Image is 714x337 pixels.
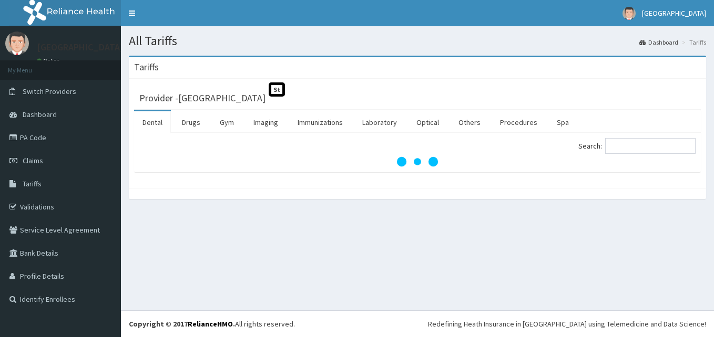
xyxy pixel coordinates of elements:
a: Gym [211,111,242,133]
span: [GEOGRAPHIC_DATA] [642,8,706,18]
img: User Image [623,7,636,20]
span: Switch Providers [23,87,76,96]
a: Procedures [492,111,546,133]
span: St [269,82,285,97]
span: Tariffs [23,179,42,188]
a: Dashboard [639,38,678,47]
a: Laboratory [354,111,405,133]
p: [GEOGRAPHIC_DATA] [37,43,124,52]
a: Immunizations [289,111,351,133]
a: Online [37,57,62,65]
footer: All rights reserved. [121,310,714,337]
a: Drugs [174,111,209,133]
a: Imaging [245,111,287,133]
h3: Provider - [GEOGRAPHIC_DATA] [139,93,266,103]
img: User Image [5,31,29,55]
h1: All Tariffs [129,34,706,48]
a: Others [450,111,489,133]
a: Optical [408,111,447,133]
span: Claims [23,156,43,165]
input: Search: [605,138,696,154]
h3: Tariffs [134,62,159,72]
div: Redefining Heath Insurance in [GEOGRAPHIC_DATA] using Telemedicine and Data Science! [428,319,706,329]
label: Search: [578,138,696,154]
strong: Copyright © 2017 . [129,319,235,329]
a: Dental [134,111,171,133]
li: Tariffs [679,38,706,47]
a: RelianceHMO [188,319,233,329]
a: Spa [548,111,577,133]
span: Dashboard [23,110,57,119]
svg: audio-loading [396,141,438,183]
